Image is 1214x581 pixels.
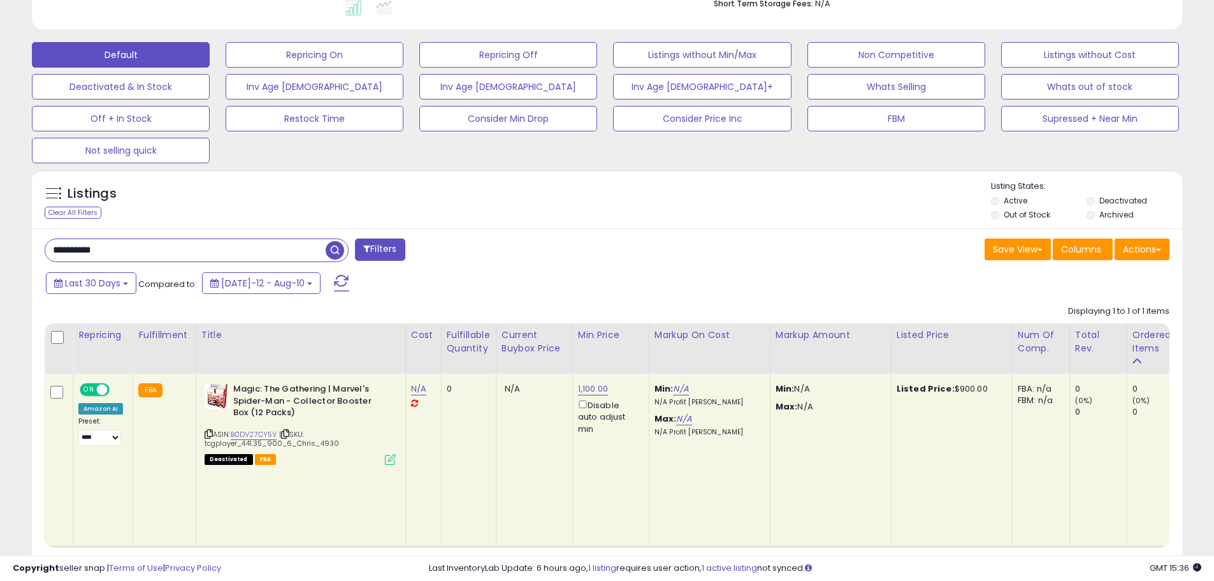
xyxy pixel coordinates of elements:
div: seller snap | | [13,563,221,575]
button: Inv Age [DEMOGRAPHIC_DATA] [419,74,597,99]
button: Inv Age [DEMOGRAPHIC_DATA]+ [613,74,791,99]
p: N/A Profit [PERSON_NAME] [654,398,760,407]
div: 0 [1075,383,1127,395]
a: B0DV27CY5V [231,429,277,440]
div: Title [201,328,400,342]
span: Compared to: [138,278,197,290]
span: 2025-09-10 15:36 GMT [1150,562,1201,574]
button: Whats out of stock [1001,74,1179,99]
button: Consider Min Drop [419,106,597,131]
button: Deactivated & In Stock [32,74,210,99]
button: Repricing On [226,42,403,68]
button: Supressed + Near Min [1001,106,1179,131]
strong: Max: [776,401,798,413]
div: Clear All Filters [45,207,101,219]
div: Preset: [78,417,123,446]
button: Default [32,42,210,68]
strong: Copyright [13,562,59,574]
button: [DATE]-12 - Aug-10 [202,272,321,294]
div: FBA: n/a [1018,383,1060,395]
b: Min: [654,383,674,395]
div: Current Buybox Price [502,328,567,355]
p: N/A Profit [PERSON_NAME] [654,428,760,437]
button: Last 30 Days [46,272,136,294]
a: N/A [673,383,688,395]
div: Repricing [78,328,127,342]
a: 1,100.00 [578,383,608,395]
div: 0 [1132,406,1184,418]
a: Privacy Policy [165,562,221,574]
span: ON [81,385,97,395]
div: Amazon AI [78,403,123,415]
div: Num of Comp. [1018,328,1064,355]
div: Markup on Cost [654,328,765,342]
span: OFF [108,385,128,395]
span: Last 30 Days [65,277,120,290]
div: Fulfillment [138,328,190,342]
button: Inv Age [DEMOGRAPHIC_DATA] [226,74,403,99]
div: Displaying 1 to 1 of 1 items [1068,305,1169,318]
div: 0 [447,383,486,395]
button: Save View [985,239,1051,260]
button: Listings without Cost [1001,42,1179,68]
div: Markup Amount [776,328,886,342]
p: Listing States: [991,180,1182,193]
small: FBA [138,383,162,397]
span: FBA [255,454,277,465]
button: Repricing Off [419,42,597,68]
label: Deactivated [1099,195,1147,206]
strong: Min: [776,383,795,395]
div: Last InventoryLab Update: 6 hours ago, requires user action, not synced. [429,563,1201,575]
div: Total Rev. [1075,328,1122,355]
div: ASIN: [205,383,396,464]
a: N/A [676,413,691,425]
button: Whats Selling [807,74,985,99]
a: Terms of Use [109,562,163,574]
div: Min Price [578,328,644,342]
div: Fulfillable Quantity [447,328,491,355]
div: $900.00 [897,383,1002,395]
button: Off + In Stock [32,106,210,131]
a: 1 listing [588,562,616,574]
a: 1 active listing [702,562,757,574]
p: N/A [776,383,881,395]
th: The percentage added to the cost of goods (COGS) that forms the calculator for Min & Max prices. [649,323,770,374]
button: Listings without Min/Max [613,42,791,68]
button: FBM [807,106,985,131]
label: Active [1004,195,1027,206]
span: | SKU: tcgplayer_441.35_900_6_Chris_4930 [205,429,340,448]
button: Not selling quick [32,138,210,163]
span: Columns [1061,243,1101,256]
span: [DATE]-12 - Aug-10 [221,277,305,290]
small: (0%) [1075,395,1093,406]
div: Disable auto adjust min [578,398,639,435]
div: 0 [1132,383,1184,395]
div: FBM: n/a [1018,395,1060,406]
h5: Listings [68,185,117,203]
div: Cost [411,328,436,342]
button: Consider Price Inc [613,106,791,131]
b: Listed Price: [897,383,955,395]
div: 0 [1075,406,1127,418]
button: Actions [1115,239,1169,260]
div: Listed Price [897,328,1007,342]
b: Magic: The Gathering | Marvel's Spider-Man - Collector Booster Box (12 Packs) [233,383,388,422]
label: Out of Stock [1004,209,1050,220]
b: Max: [654,413,677,425]
button: Columns [1053,239,1113,260]
img: 51F2BoE5YZL._SL40_.jpg [205,383,230,409]
label: Archived [1099,209,1134,220]
button: Non Competitive [807,42,985,68]
button: Restock Time [226,106,403,131]
div: Ordered Items [1132,328,1179,355]
small: (0%) [1132,395,1150,406]
span: N/A [505,383,520,395]
button: Filters [355,239,405,261]
a: N/A [411,383,426,395]
p: N/A [776,401,881,413]
span: All listings that are unavailable for purchase on Amazon for any reason other than out-of-stock [205,454,253,465]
